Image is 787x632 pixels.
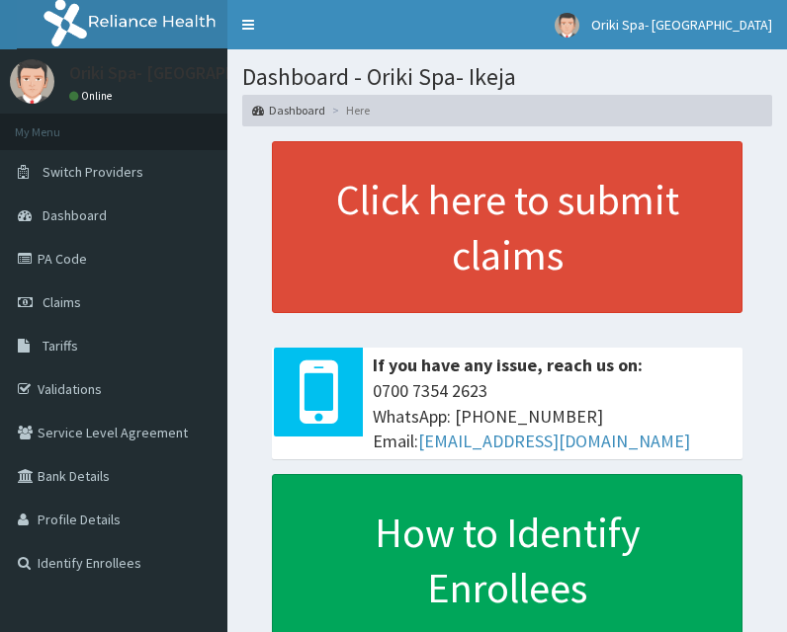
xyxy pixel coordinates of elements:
[43,163,143,181] span: Switch Providers
[591,16,772,34] span: Oriki Spa- [GEOGRAPHIC_DATA]
[43,206,107,224] span: Dashboard
[69,64,309,82] p: Oriki Spa- [GEOGRAPHIC_DATA]
[418,430,690,452] a: [EMAIL_ADDRESS][DOMAIN_NAME]
[43,337,78,355] span: Tariffs
[43,293,81,311] span: Claims
[272,141,743,313] a: Click here to submit claims
[242,64,772,90] h1: Dashboard - Oriki Spa- Ikeja
[252,102,325,118] a: Dashboard
[373,378,733,454] span: 0700 7354 2623 WhatsApp: [PHONE_NUMBER] Email:
[373,354,643,376] b: If you have any issue, reach us on:
[555,13,579,38] img: User Image
[69,89,117,103] a: Online
[10,59,54,104] img: User Image
[327,102,370,118] li: Here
